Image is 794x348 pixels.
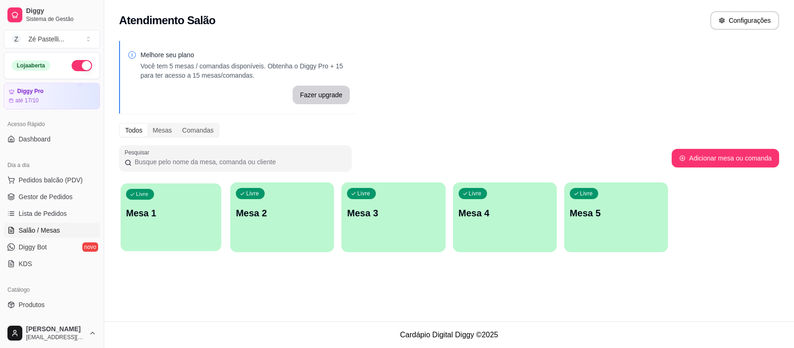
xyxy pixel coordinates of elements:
article: Diggy Pro [17,88,44,95]
button: LivreMesa 5 [564,182,668,252]
p: Você tem 5 mesas / comandas disponíveis. Obtenha o Diggy Pro + 15 para ter acesso a 15 mesas/coma... [140,61,350,80]
a: Diggy Botnovo [4,240,100,254]
p: Mesa 3 [347,207,440,220]
span: Dashboard [19,134,51,144]
div: Loja aberta [12,60,50,71]
a: Salão / Mesas [4,223,100,238]
h2: Atendimento Salão [119,13,215,28]
article: até 17/10 [15,97,39,104]
div: Dia a dia [4,158,100,173]
span: Diggy [26,7,96,15]
a: DiggySistema de Gestão [4,4,100,26]
p: Mesa 4 [459,207,551,220]
span: Sistema de Gestão [26,15,96,23]
button: Fazer upgrade [293,86,350,104]
span: Salão / Mesas [19,226,60,235]
a: Lista de Pedidos [4,206,100,221]
p: Livre [136,191,148,198]
div: Acesso Rápido [4,117,100,132]
div: Mesas [147,124,177,137]
a: Dashboard [4,132,100,147]
p: Mesa 5 [570,207,662,220]
p: Livre [580,190,593,197]
p: Livre [469,190,482,197]
span: Complementos [19,317,62,326]
p: Livre [246,190,259,197]
button: LivreMesa 3 [341,182,445,252]
button: Select a team [4,30,100,48]
span: [PERSON_NAME] [26,325,85,334]
div: Zé Pastelli ... [28,34,64,44]
label: Pesquisar [125,148,153,156]
button: Alterar Status [72,60,92,71]
span: Produtos [19,300,45,309]
p: Mesa 1 [126,207,216,220]
p: Livre [357,190,370,197]
div: Catálogo [4,282,100,297]
div: Comandas [177,124,219,137]
div: Todos [120,124,147,137]
button: [PERSON_NAME][EMAIL_ADDRESS][DOMAIN_NAME] [4,322,100,344]
span: Diggy Bot [19,242,47,252]
button: Adicionar mesa ou comanda [672,149,779,167]
span: [EMAIL_ADDRESS][DOMAIN_NAME] [26,334,85,341]
a: Complementos [4,314,100,329]
span: Gestor de Pedidos [19,192,73,201]
a: Produtos [4,297,100,312]
p: Melhore seu plano [140,50,350,60]
a: KDS [4,256,100,271]
button: Configurações [710,11,779,30]
footer: Cardápio Digital Diggy © 2025 [104,321,794,348]
button: LivreMesa 4 [453,182,557,252]
span: Pedidos balcão (PDV) [19,175,83,185]
button: LivreMesa 2 [230,182,334,252]
span: KDS [19,259,32,268]
input: Pesquisar [132,157,346,167]
button: LivreMesa 1 [120,183,221,251]
span: Z [12,34,21,44]
a: Diggy Proaté 17/10 [4,83,100,109]
a: Gestor de Pedidos [4,189,100,204]
p: Mesa 2 [236,207,328,220]
button: Pedidos balcão (PDV) [4,173,100,187]
span: Lista de Pedidos [19,209,67,218]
